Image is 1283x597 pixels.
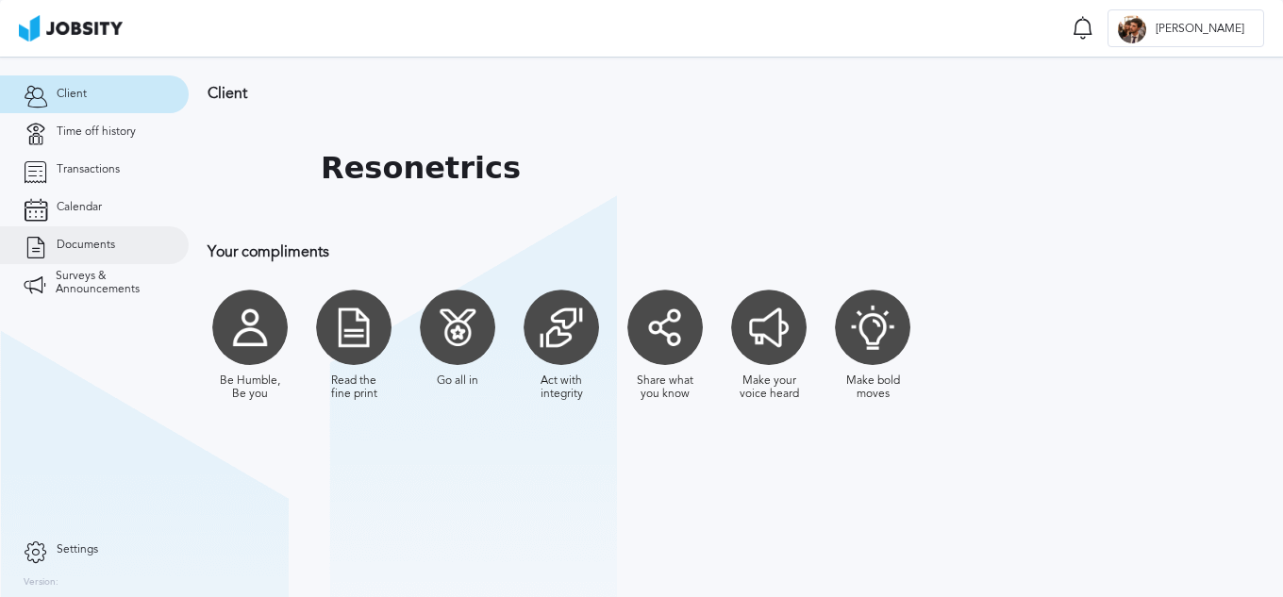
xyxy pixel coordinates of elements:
[57,163,120,176] span: Transactions
[56,270,165,296] span: Surveys & Announcements
[1118,15,1146,43] div: F
[19,15,123,41] img: ab4bad089aa723f57921c736e9817d99.png
[437,374,478,388] div: Go all in
[217,374,283,401] div: Be Humble, Be you
[57,543,98,556] span: Settings
[736,374,802,401] div: Make your voice heard
[57,239,115,252] span: Documents
[321,374,387,401] div: Read the fine print
[24,577,58,589] label: Version:
[208,85,1231,102] h3: Client
[528,374,594,401] div: Act with integrity
[57,125,136,139] span: Time off history
[57,88,87,101] span: Client
[321,151,521,186] h1: Resonetrics
[632,374,698,401] div: Share what you know
[208,243,1231,260] h3: Your compliments
[840,374,906,401] div: Make bold moves
[1146,23,1254,36] span: [PERSON_NAME]
[57,201,102,214] span: Calendar
[1108,9,1264,47] button: F[PERSON_NAME]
